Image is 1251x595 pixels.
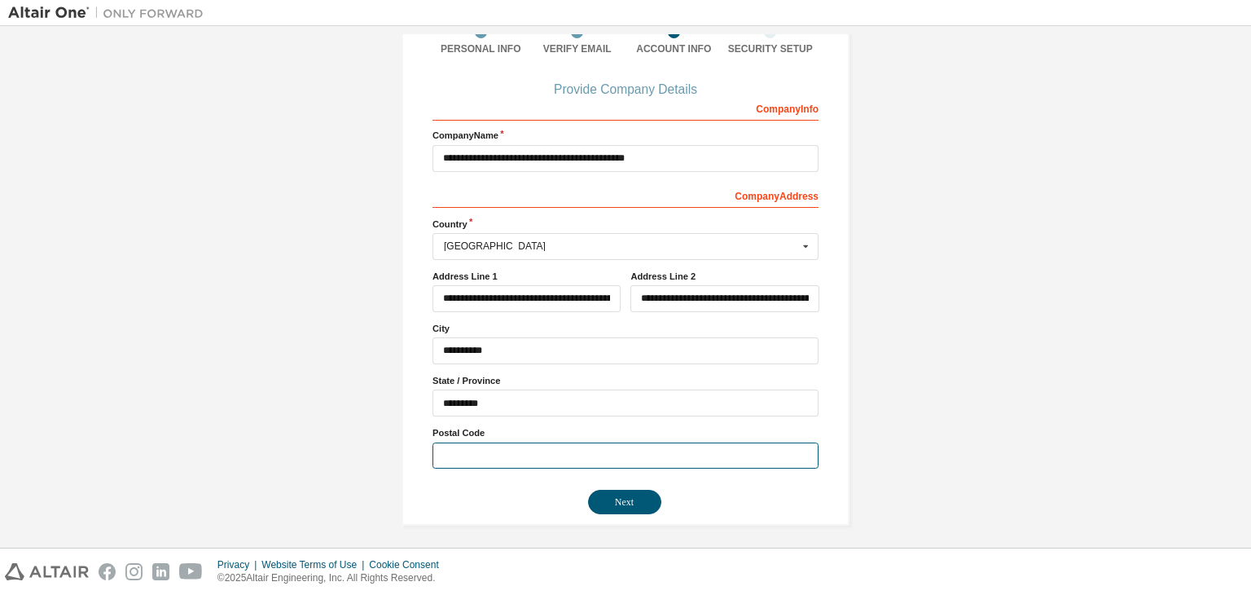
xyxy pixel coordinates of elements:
[432,182,819,208] div: Company Address
[432,85,819,95] div: Provide Company Details
[217,558,261,571] div: Privacy
[261,558,369,571] div: Website Terms of Use
[432,218,819,231] label: Country
[630,270,819,283] label: Address Line 2
[369,558,448,571] div: Cookie Consent
[432,426,819,439] label: Postal Code
[588,490,661,514] button: Next
[444,241,798,251] div: [GEOGRAPHIC_DATA]
[625,42,722,55] div: Account Info
[8,5,212,21] img: Altair One
[432,42,529,55] div: Personal Info
[722,42,819,55] div: Security Setup
[179,563,203,580] img: youtube.svg
[5,563,89,580] img: altair_logo.svg
[432,95,819,121] div: Company Info
[432,129,819,142] label: Company Name
[152,563,169,580] img: linkedin.svg
[432,270,621,283] label: Address Line 1
[99,563,116,580] img: facebook.svg
[125,563,143,580] img: instagram.svg
[432,374,819,387] label: State / Province
[529,42,626,55] div: Verify Email
[432,322,819,335] label: City
[217,571,449,585] p: © 2025 Altair Engineering, Inc. All Rights Reserved.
